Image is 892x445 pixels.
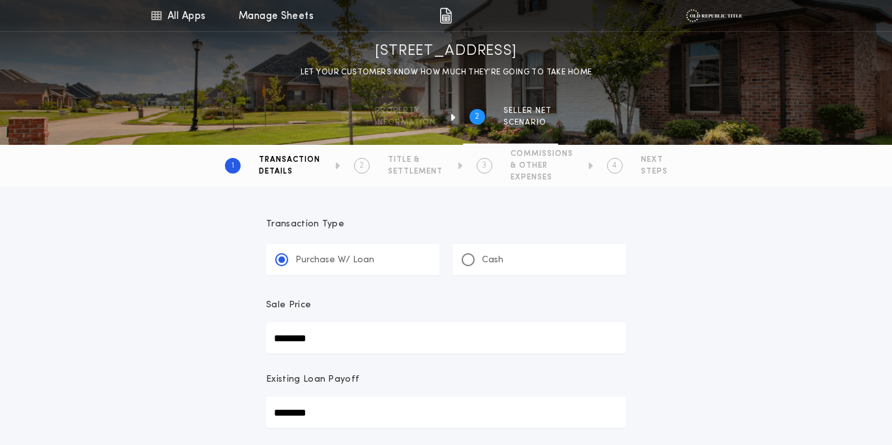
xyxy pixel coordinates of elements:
span: DETAILS [259,166,320,177]
p: Sale Price [266,299,311,312]
span: TITLE & [388,155,443,165]
h2: 1 [231,161,234,171]
h2: 2 [359,161,364,171]
span: information [375,117,436,128]
span: SELLER NET [503,106,552,116]
input: Existing Loan Payoff [266,397,626,428]
img: img [439,8,452,23]
span: EXPENSES [511,172,573,183]
p: Existing Loan Payoff [266,373,359,386]
p: Transaction Type [266,218,626,231]
h2: 4 [612,161,617,171]
img: vs-icon [686,9,741,22]
p: Purchase W/ Loan [295,254,374,267]
span: STEPS [641,166,668,177]
h1: [STREET_ADDRESS] [375,41,517,62]
span: NEXT [641,155,668,165]
h2: 3 [482,161,486,171]
span: & OTHER [511,161,573,171]
h2: 2 [475,112,479,122]
span: SCENARIO [503,117,552,128]
input: Sale Price [266,322,626,354]
p: LET YOUR CUSTOMERS KNOW HOW MUCH THEY’RE GOING TO TAKE HOME [301,66,592,79]
span: TRANSACTION [259,155,320,165]
span: COMMISSIONS [511,149,573,159]
span: Property [375,106,436,116]
p: Cash [482,254,503,267]
span: SETTLEMENT [388,166,443,177]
